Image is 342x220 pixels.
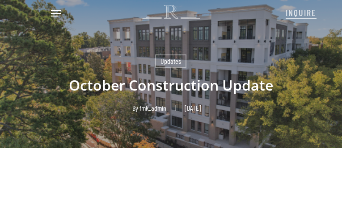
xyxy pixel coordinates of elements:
[139,104,166,112] a: fmk_admin
[286,7,317,18] span: INQUIRE
[21,68,321,103] h1: October Construction Update
[155,54,186,68] a: Updates
[51,9,61,18] a: Navigation Menu
[175,105,210,111] span: [DATE]
[286,3,317,21] a: INQUIRE
[132,105,138,111] span: By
